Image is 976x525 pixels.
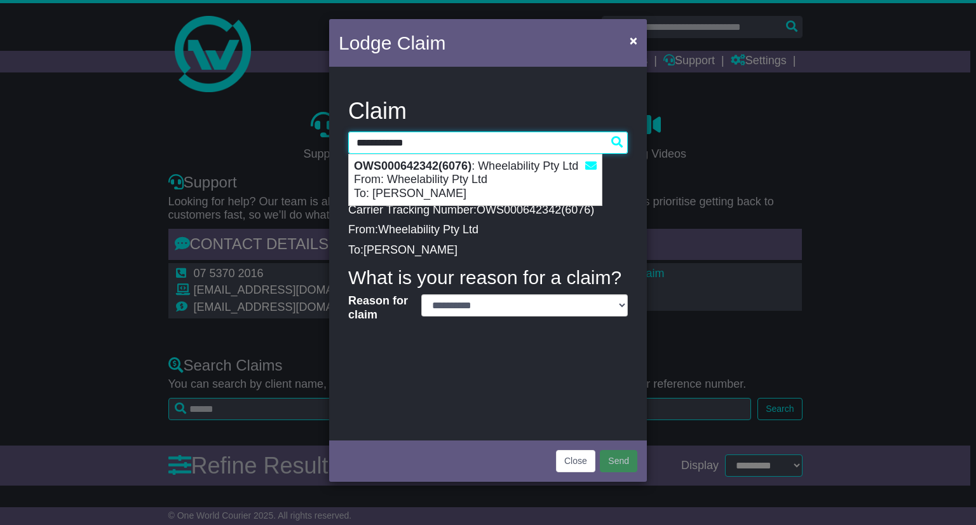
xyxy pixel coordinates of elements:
[348,203,628,217] p: Carrier Tracking Number: ( )
[342,294,415,322] label: Reason for claim
[354,160,471,172] strong: OWS000642342(6076)
[630,33,637,48] span: ×
[339,29,445,57] h4: Lodge Claim
[556,450,595,472] button: Close
[348,99,628,124] h3: Claim
[600,450,637,472] button: Send
[349,154,602,206] div: : Wheelability Pty Ltd From: Wheelability Pty Ltd To: [PERSON_NAME]
[565,203,590,216] span: 6076
[348,267,628,288] h4: What is your reason for a claim?
[348,223,628,237] p: From:
[363,243,457,256] span: [PERSON_NAME]
[477,203,561,216] span: OWS000642342
[623,27,644,53] button: Close
[378,223,478,236] span: Wheelability Pty Ltd
[348,243,628,257] p: To:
